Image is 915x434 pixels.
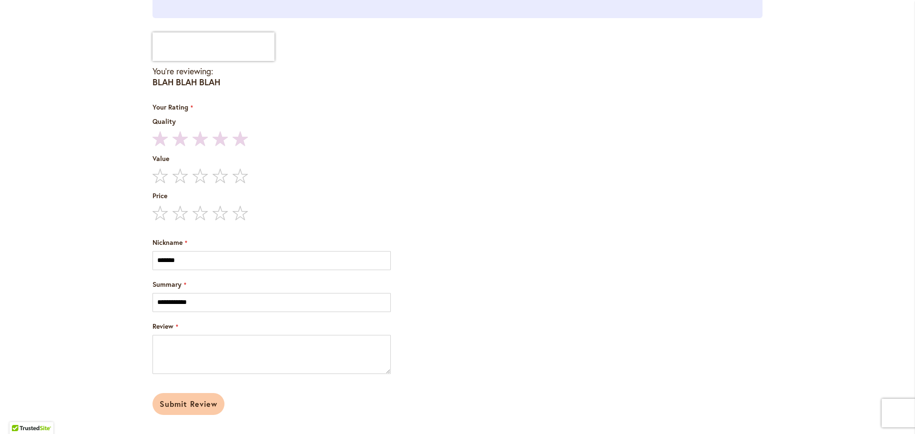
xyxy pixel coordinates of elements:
[7,400,34,427] iframe: Launch Accessibility Center
[152,322,173,331] span: Review
[152,393,224,415] button: Submit Review
[152,65,213,77] span: You're reviewing:
[152,154,169,163] span: Value
[152,238,183,247] span: Nickname
[152,280,182,289] span: Summary
[152,117,176,126] span: Quality
[152,77,391,88] strong: BLAH BLAH BLAH
[152,102,188,111] span: Your Rating
[152,191,167,200] span: Price
[152,32,274,61] iframe: reCAPTCHA
[160,399,217,409] span: Submit Review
